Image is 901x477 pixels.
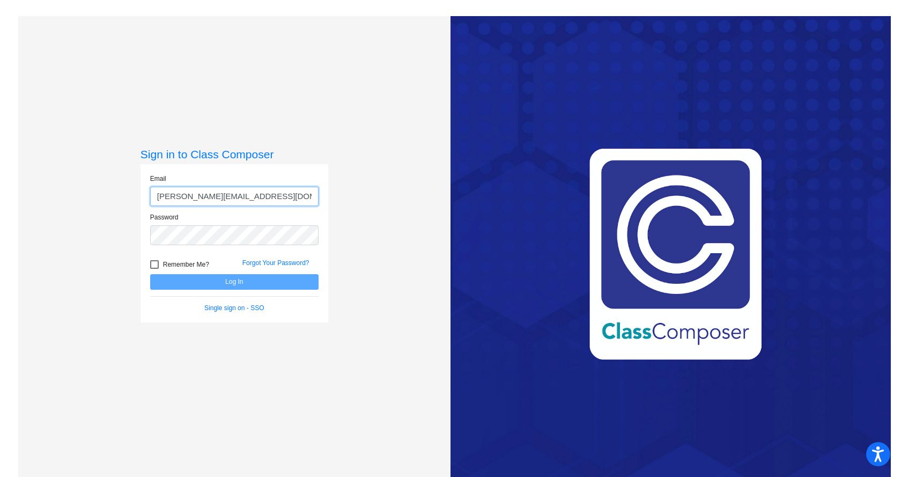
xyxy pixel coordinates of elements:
span: Remember Me? [163,258,209,271]
label: Password [150,212,179,222]
h3: Sign in to Class Composer [141,148,328,161]
a: Forgot Your Password? [242,259,309,267]
button: Log In [150,274,319,290]
a: Single sign on - SSO [204,304,264,312]
label: Email [150,174,166,184]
